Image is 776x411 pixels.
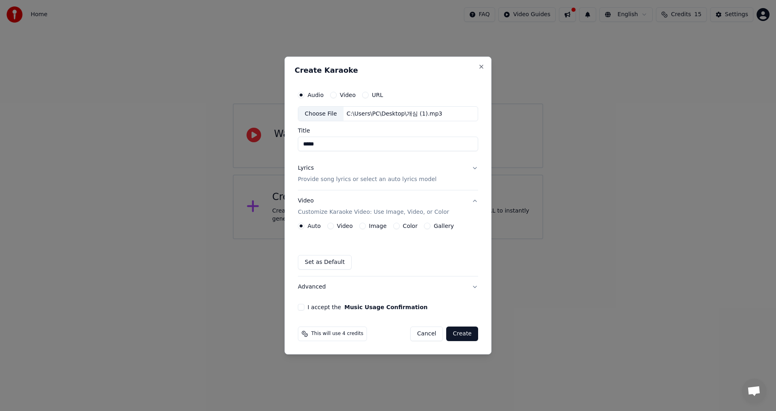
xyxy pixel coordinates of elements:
[344,304,428,310] button: I accept the
[446,327,478,341] button: Create
[298,255,352,270] button: Set as Default
[344,110,446,118] div: C:\Users\PC\Desktop\개심 (1).mp3
[298,191,478,223] button: VideoCustomize Karaoke Video: Use Image, Video, or Color
[308,304,428,310] label: I accept the
[298,197,449,217] div: Video
[298,208,449,216] p: Customize Karaoke Video: Use Image, Video, or Color
[369,223,387,229] label: Image
[298,158,478,190] button: LyricsProvide song lyrics or select an auto lyrics model
[337,223,353,229] label: Video
[295,67,481,74] h2: Create Karaoke
[403,223,418,229] label: Color
[311,331,363,337] span: This will use 4 credits
[372,92,383,98] label: URL
[298,276,478,297] button: Advanced
[298,128,478,134] label: Title
[434,223,454,229] label: Gallery
[308,92,324,98] label: Audio
[308,223,321,229] label: Auto
[298,164,314,173] div: Lyrics
[298,176,436,184] p: Provide song lyrics or select an auto lyrics model
[298,223,478,276] div: VideoCustomize Karaoke Video: Use Image, Video, or Color
[298,107,344,121] div: Choose File
[340,92,356,98] label: Video
[410,327,443,341] button: Cancel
